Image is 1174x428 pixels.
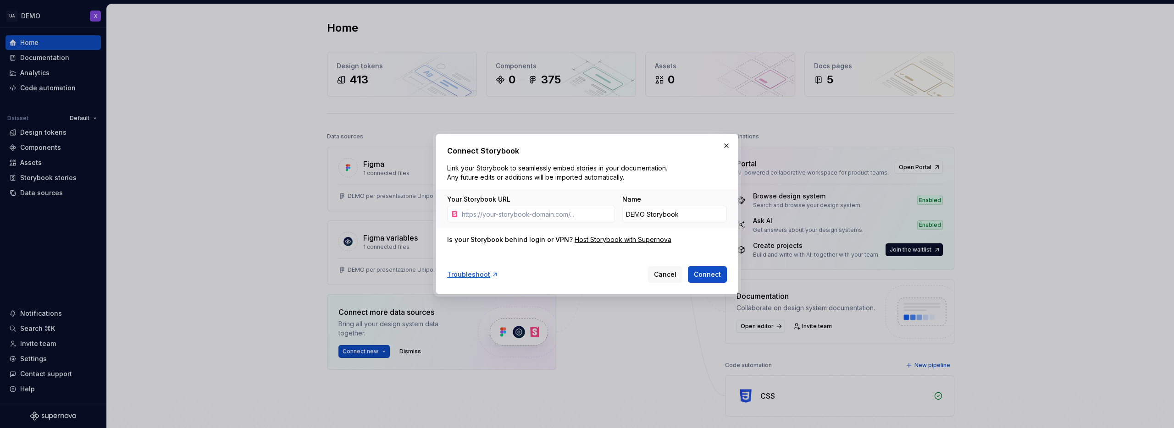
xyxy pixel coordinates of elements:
button: Cancel [648,266,682,283]
button: Connect [688,266,727,283]
span: Connect [694,270,721,279]
a: Troubleshoot [447,270,498,279]
label: Name [622,195,641,204]
label: Your Storybook URL [447,195,510,204]
div: Is your Storybook behind login or VPN? [447,235,573,244]
a: Host Storybook with Supernova [575,235,671,244]
p: Link your Storybook to seamlessly embed stories in your documentation. Any future edits or additi... [447,164,671,182]
input: https://your-storybook-domain.com/... [458,206,615,222]
h2: Connect Storybook [447,145,727,156]
span: Cancel [654,270,676,279]
input: Custom Storybook Name [622,206,727,222]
